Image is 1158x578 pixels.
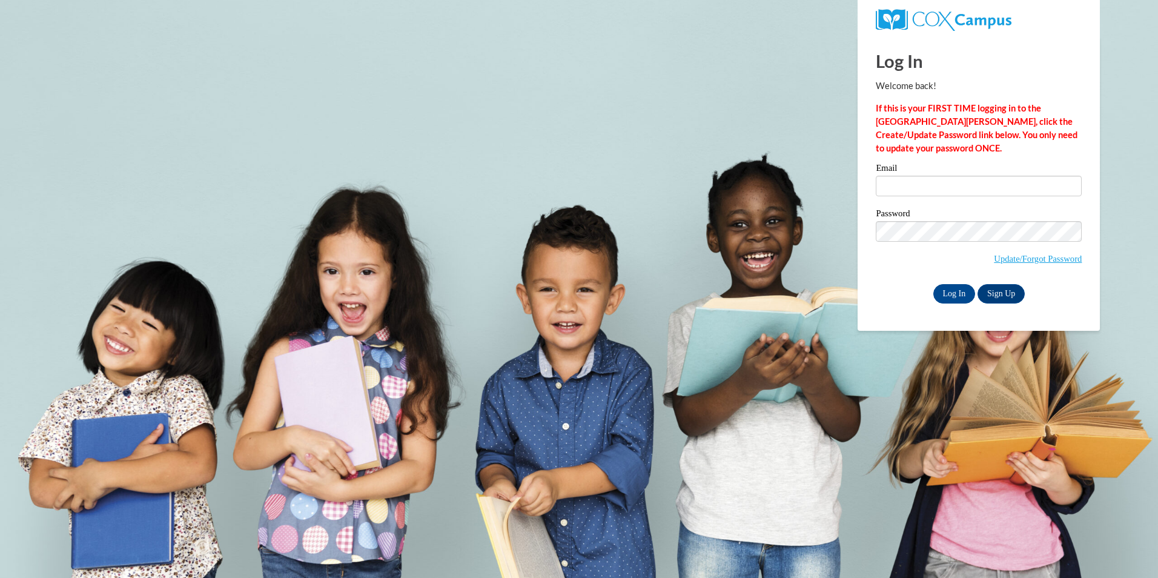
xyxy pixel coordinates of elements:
label: Password [876,209,1082,221]
label: Email [876,164,1082,176]
a: Update/Forgot Password [994,254,1082,264]
a: Sign Up [978,284,1025,304]
strong: If this is your FIRST TIME logging in to the [GEOGRAPHIC_DATA][PERSON_NAME], click the Create/Upd... [876,103,1077,153]
input: Log In [933,284,976,304]
a: COX Campus [876,14,1011,24]
p: Welcome back! [876,79,1082,93]
img: COX Campus [876,9,1011,31]
h1: Log In [876,48,1082,73]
